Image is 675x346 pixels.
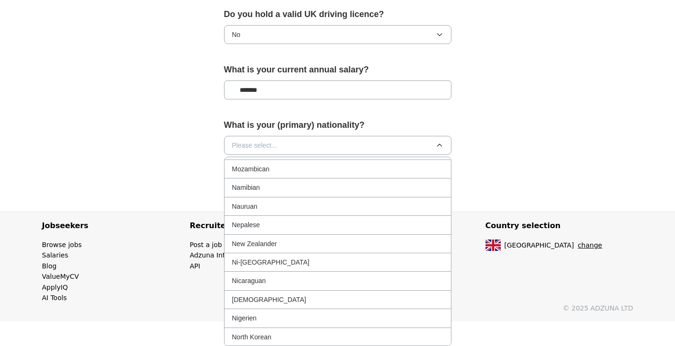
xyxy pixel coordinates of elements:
[42,294,67,302] a: AI Tools
[232,332,271,342] span: North Korean
[578,240,603,250] button: change
[486,240,501,251] img: UK flag
[232,201,258,212] span: Nauruan
[190,262,200,270] a: API
[232,164,270,174] span: Mozambican
[42,273,79,280] a: ValueMyCV
[224,118,451,132] label: What is your (primary) nationality?
[232,275,266,286] span: Nicaraguan
[486,212,633,240] h4: Country selection
[190,251,255,259] a: Adzuna Intelligence
[232,29,241,40] span: No
[42,241,82,248] a: Browse jobs
[224,63,451,77] label: What is your current annual salary?
[190,241,222,248] a: Post a job
[504,240,574,250] span: [GEOGRAPHIC_DATA]
[232,182,260,193] span: Namibian
[35,303,641,321] div: © 2025 ADZUNA LTD
[232,294,306,305] span: [DEMOGRAPHIC_DATA]
[232,313,257,323] span: Nigerien
[42,251,69,259] a: Salaries
[42,284,68,291] a: ApplyIQ
[232,220,260,230] span: Nepalese
[42,262,57,270] a: Blog
[224,8,451,21] label: Do you hold a valid UK driving licence?
[232,239,277,249] span: New Zealander
[232,257,310,267] span: Ni-[GEOGRAPHIC_DATA]
[224,25,451,44] button: No
[232,140,277,151] span: Please select...
[224,136,451,155] button: Please select...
